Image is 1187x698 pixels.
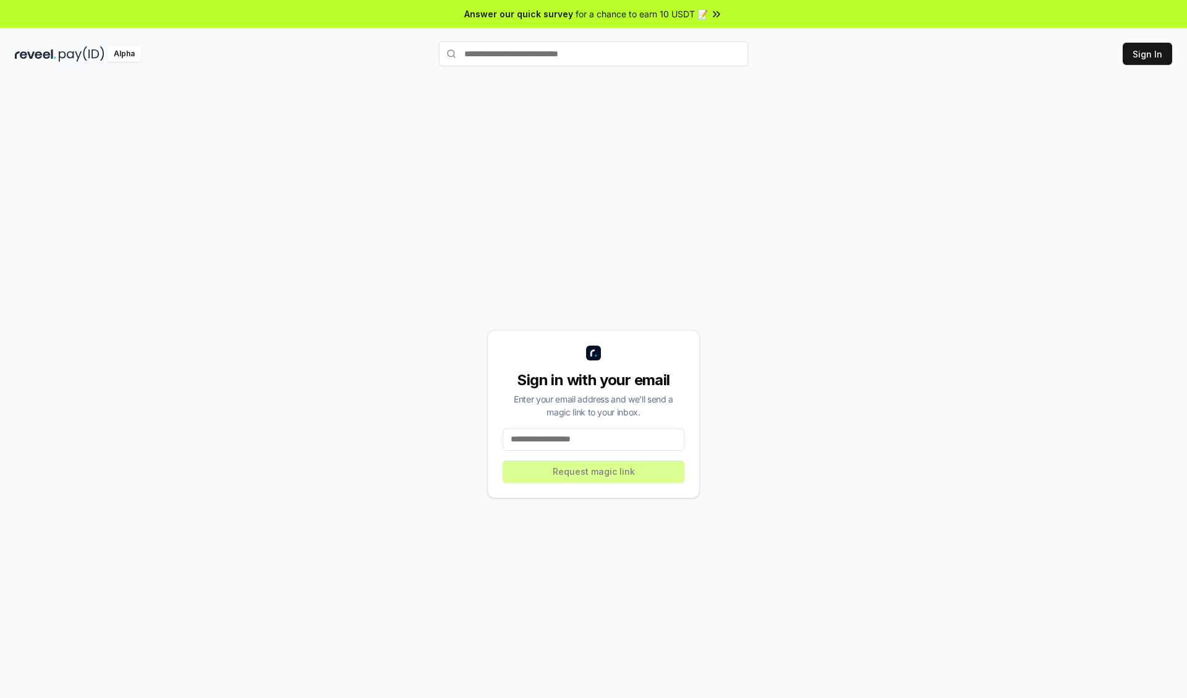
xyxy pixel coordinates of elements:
div: Sign in with your email [503,370,684,390]
div: Enter your email address and we’ll send a magic link to your inbox. [503,393,684,419]
img: reveel_dark [15,46,56,62]
img: pay_id [59,46,104,62]
span: Answer our quick survey [464,7,573,20]
img: logo_small [586,346,601,360]
span: for a chance to earn 10 USDT 📝 [576,7,708,20]
div: Alpha [107,46,142,62]
button: Sign In [1123,43,1172,65]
